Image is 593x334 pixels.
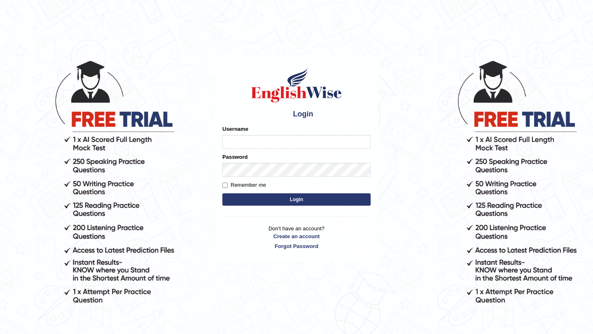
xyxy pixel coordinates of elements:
[222,232,371,240] a: Create an account
[222,153,247,161] label: Password
[222,193,371,206] button: Login
[222,183,228,188] input: Remember me
[222,225,371,250] p: Don't have an account?
[222,181,266,189] label: Remember me
[222,125,248,133] label: Username
[250,67,343,104] img: Logo of English Wise sign in for intelligent practice with AI
[222,242,371,250] a: Forgot Password
[222,108,371,121] h4: Login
